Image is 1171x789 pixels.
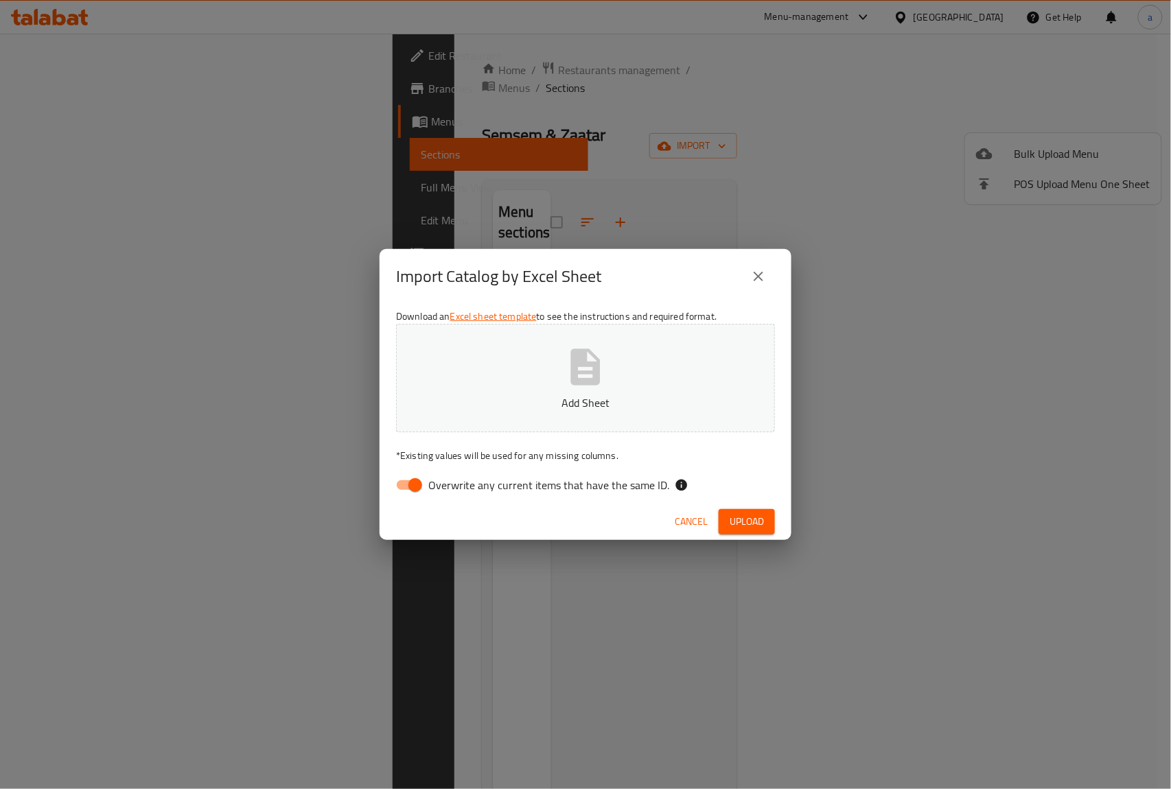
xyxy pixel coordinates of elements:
svg: If the overwrite option isn't selected, then the items that match an existing ID will be ignored ... [675,478,688,492]
button: Cancel [669,509,713,534]
h2: Import Catalog by Excel Sheet [396,266,601,287]
button: Add Sheet [396,324,775,432]
span: Upload [730,513,764,530]
button: Upload [719,509,775,534]
button: close [742,260,775,293]
span: Cancel [675,513,708,530]
div: Download an to see the instructions and required format. [380,304,791,503]
p: Add Sheet [417,394,754,411]
a: Excel sheet template [450,307,537,325]
p: Existing values will be used for any missing columns. [396,449,775,462]
span: Overwrite any current items that have the same ID. [428,477,669,493]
